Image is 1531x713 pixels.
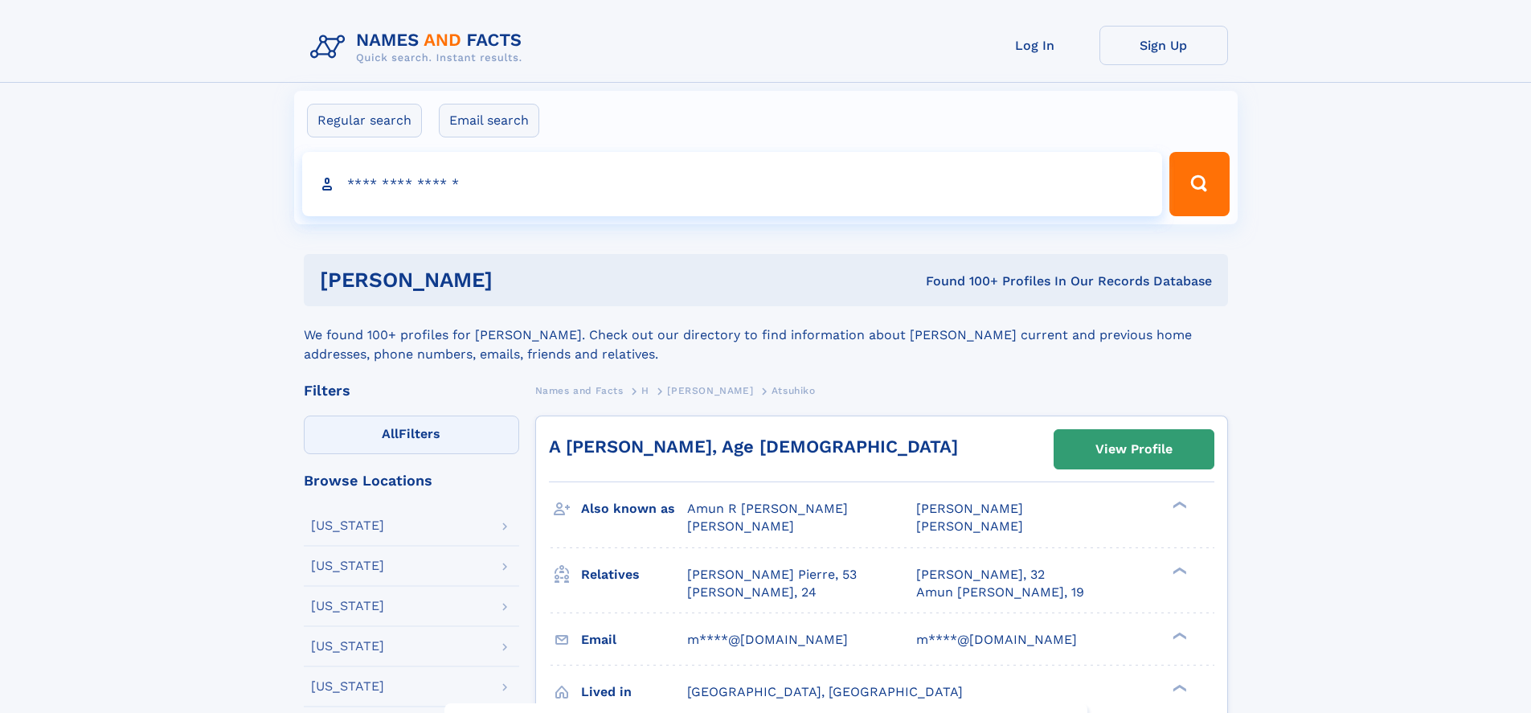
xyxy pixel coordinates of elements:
[971,26,1099,65] a: Log In
[304,383,519,398] div: Filters
[1099,26,1228,65] a: Sign Up
[304,26,535,69] img: Logo Names and Facts
[304,416,519,454] label: Filters
[1169,500,1188,510] div: ❯
[581,678,687,706] h3: Lived in
[1169,682,1188,693] div: ❯
[320,270,710,290] h1: [PERSON_NAME]
[687,518,794,534] span: [PERSON_NAME]
[311,559,384,572] div: [US_STATE]
[1054,430,1214,469] a: View Profile
[304,473,519,488] div: Browse Locations
[1169,152,1229,216] button: Search Button
[304,306,1228,364] div: We found 100+ profiles for [PERSON_NAME]. Check out our directory to find information about [PERS...
[687,566,857,584] a: [PERSON_NAME] Pierre, 53
[772,385,816,396] span: Atsuhiko
[1169,565,1188,576] div: ❯
[302,152,1163,216] input: search input
[709,272,1212,290] div: Found 100+ Profiles In Our Records Database
[382,426,399,441] span: All
[667,380,753,400] a: [PERSON_NAME]
[687,501,848,516] span: Amun R [PERSON_NAME]
[311,600,384,613] div: [US_STATE]
[307,104,422,137] label: Regular search
[535,380,624,400] a: Names and Facts
[1169,630,1188,641] div: ❯
[687,684,963,699] span: [GEOGRAPHIC_DATA], [GEOGRAPHIC_DATA]
[916,566,1045,584] a: [PERSON_NAME], 32
[581,626,687,654] h3: Email
[641,380,649,400] a: H
[687,584,817,601] a: [PERSON_NAME], 24
[311,640,384,653] div: [US_STATE]
[667,385,753,396] span: [PERSON_NAME]
[916,518,1023,534] span: [PERSON_NAME]
[549,436,958,457] a: A [PERSON_NAME], Age [DEMOGRAPHIC_DATA]
[439,104,539,137] label: Email search
[311,680,384,693] div: [US_STATE]
[581,561,687,588] h3: Relatives
[916,501,1023,516] span: [PERSON_NAME]
[311,519,384,532] div: [US_STATE]
[581,495,687,522] h3: Also known as
[916,584,1084,601] a: Amun [PERSON_NAME], 19
[1095,431,1173,468] div: View Profile
[641,385,649,396] span: H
